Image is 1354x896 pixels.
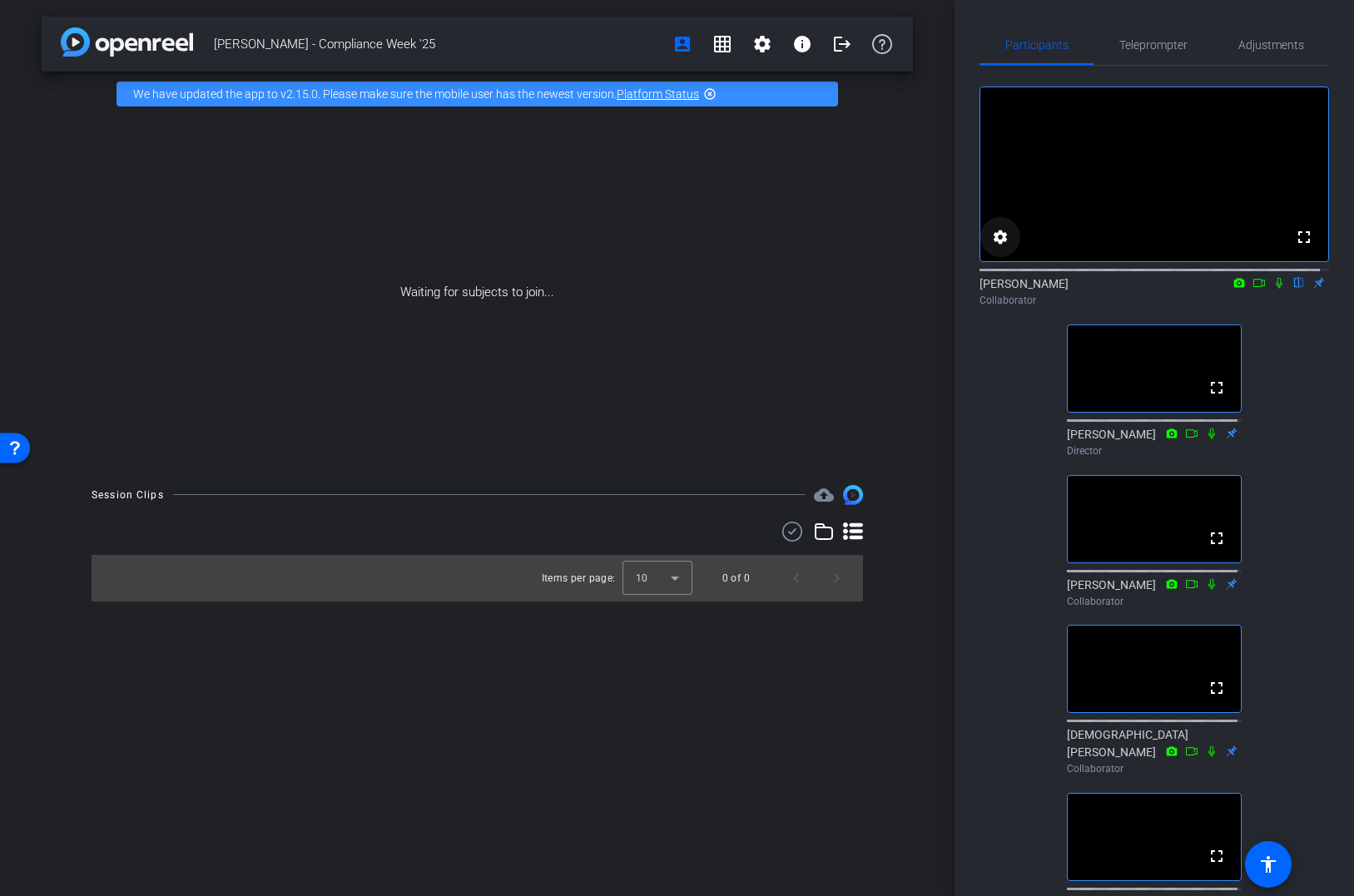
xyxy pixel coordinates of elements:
[792,34,812,54] mat-icon: info
[1067,443,1242,458] div: Director
[42,116,913,468] div: Waiting for subjects to join...
[990,227,1010,247] mat-icon: settings
[1119,39,1188,51] span: Teleprompter
[814,485,834,505] mat-icon: cloud_upload
[214,27,662,61] span: [PERSON_NAME] - Compliance Week '25
[1067,426,1242,458] div: [PERSON_NAME]
[722,570,750,587] div: 0 of 0
[816,558,856,598] button: Next page
[1067,726,1242,776] div: [DEMOGRAPHIC_DATA][PERSON_NAME]
[1207,678,1227,698] mat-icon: fullscreen
[1067,594,1242,609] div: Collaborator
[1207,528,1227,548] mat-icon: fullscreen
[542,570,616,587] div: Items per page:
[617,87,699,101] a: Platform Status
[843,485,863,505] img: Session clips
[672,34,692,54] mat-icon: account_box
[776,558,816,598] button: Previous page
[1067,577,1242,609] div: [PERSON_NAME]
[712,34,732,54] mat-icon: grid_on
[1067,761,1242,776] div: Collaborator
[980,275,1329,308] div: [PERSON_NAME]
[1207,846,1227,866] mat-icon: fullscreen
[1258,854,1278,874] mat-icon: accessibility
[61,27,193,57] img: app-logo
[980,293,1329,308] div: Collaborator
[1207,378,1227,398] mat-icon: fullscreen
[703,87,717,101] mat-icon: highlight_off
[92,487,164,503] div: Session Clips
[1238,39,1304,51] span: Adjustments
[752,34,772,54] mat-icon: settings
[832,34,852,54] mat-icon: logout
[117,82,838,106] div: We have updated the app to v2.15.0. Please make sure the mobile user has the newest version.
[814,485,834,505] span: Destinations for your clips
[1289,275,1309,290] mat-icon: flip
[1005,39,1069,51] span: Participants
[1294,227,1314,247] mat-icon: fullscreen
